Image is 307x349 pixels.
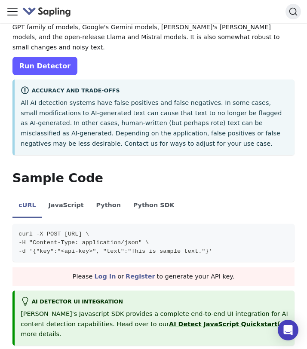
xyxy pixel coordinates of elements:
[42,194,90,218] li: JavaScript
[126,273,155,280] a: Register
[21,86,289,96] div: Accuracy and Trade-offs
[18,239,149,246] span: -H "Content-Type: application/json" \
[12,57,77,75] a: Run Detector
[22,6,74,18] a: Sapling.ai
[21,98,289,149] p: All AI detection systems have false positives and false negatives. In some cases, small modificat...
[169,321,277,328] a: AI Detect JavaScript Quickstart
[22,6,71,18] img: Sapling.ai
[12,12,295,53] p: The system is trained to be able to handle LLMs from different vendors, such as OpenAI's GPT fami...
[21,309,289,340] p: [PERSON_NAME]'s Javascript SDK provides a complete end-to-end UI integration for AI content detec...
[18,248,212,254] span: -d '{"key":"<api-key>", "text":"This is sample text."}'
[21,297,289,307] div: AI Detector UI integration
[127,194,181,218] li: Python SDK
[6,5,19,18] button: Toggle navigation bar
[278,320,298,340] div: Open Intercom Messenger
[18,231,89,237] span: curl -X POST [URL] \
[12,267,295,286] div: Please or to generate your API key.
[94,273,116,280] a: Log In
[12,194,42,218] li: cURL
[90,194,127,218] li: Python
[12,171,295,186] h2: Sample Code
[286,4,301,19] button: Search (Command+K)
